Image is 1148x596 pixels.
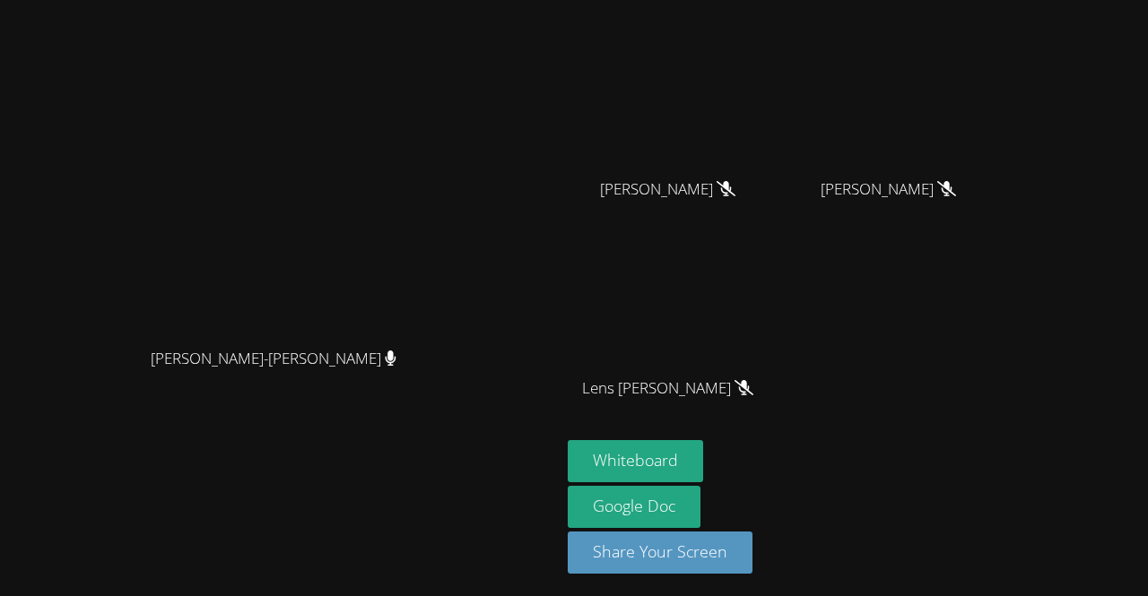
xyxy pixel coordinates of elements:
span: [PERSON_NAME] [821,177,956,203]
button: Share Your Screen [568,531,752,574]
span: [PERSON_NAME] [600,177,735,203]
span: [PERSON_NAME]-[PERSON_NAME] [151,346,396,372]
span: Lens [PERSON_NAME] [582,376,753,402]
button: Whiteboard [568,440,703,482]
a: Google Doc [568,486,700,528]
